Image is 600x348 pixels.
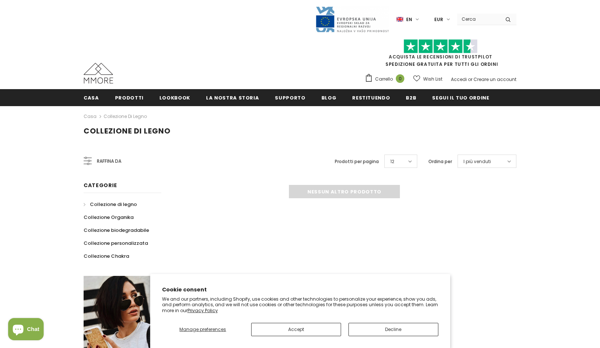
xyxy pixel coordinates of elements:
[406,94,416,101] span: B2B
[206,94,259,101] span: La nostra storia
[84,240,148,247] span: Collezione personalizzata
[84,253,129,260] span: Collezione Chakra
[162,286,438,294] h2: Cookie consent
[406,89,416,106] a: B2B
[84,211,134,224] a: Collezione Organika
[375,75,393,83] span: Carrello
[115,94,144,101] span: Prodotti
[275,89,305,106] a: supporto
[365,43,516,67] span: SPEDIZIONE GRATUITA PER TUTTI GLI ORDINI
[159,94,190,101] span: Lookbook
[468,76,472,82] span: or
[457,14,500,24] input: Search Site
[84,89,99,106] a: Casa
[84,227,149,234] span: Collezione biodegradabile
[423,75,442,83] span: Wish List
[162,296,438,314] p: We and our partners, including Shopify, use cookies and other technologies to personalize your ex...
[104,113,147,119] a: Collezione di legno
[335,158,379,165] label: Prodotti per pagina
[90,201,137,208] span: Collezione di legno
[397,16,403,23] img: i-lang-1.png
[84,214,134,221] span: Collezione Organika
[389,54,492,60] a: Acquista le recensioni di TrustPilot
[404,39,478,54] img: Fidati di Pilot Stars
[84,224,149,237] a: Collezione biodegradabile
[162,323,244,336] button: Manage preferences
[352,89,390,106] a: Restituendo
[159,89,190,106] a: Lookbook
[251,323,341,336] button: Accept
[321,94,337,101] span: Blog
[188,307,218,314] a: Privacy Policy
[206,89,259,106] a: La nostra storia
[434,16,443,23] span: EUR
[428,158,452,165] label: Ordina per
[84,126,171,136] span: Collezione di legno
[84,237,148,250] a: Collezione personalizzata
[365,74,408,85] a: Carrello 0
[315,6,389,33] img: Javni Razpis
[321,89,337,106] a: Blog
[413,72,442,85] a: Wish List
[179,326,226,332] span: Manage preferences
[432,89,489,106] a: Segui il tuo ordine
[348,323,438,336] button: Decline
[473,76,516,82] a: Creare un account
[451,76,467,82] a: Accedi
[6,318,46,342] inbox-online-store-chat: Shopify online store chat
[432,94,489,101] span: Segui il tuo ordine
[390,158,394,165] span: 12
[97,157,121,165] span: Raffina da
[84,250,129,263] a: Collezione Chakra
[275,94,305,101] span: supporto
[84,63,113,84] img: Casi MMORE
[84,94,99,101] span: Casa
[396,74,404,83] span: 0
[84,182,117,189] span: Categorie
[315,16,389,22] a: Javni Razpis
[406,16,412,23] span: en
[84,112,97,121] a: Casa
[464,158,491,165] span: I più venduti
[352,94,390,101] span: Restituendo
[115,89,144,106] a: Prodotti
[84,198,137,211] a: Collezione di legno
